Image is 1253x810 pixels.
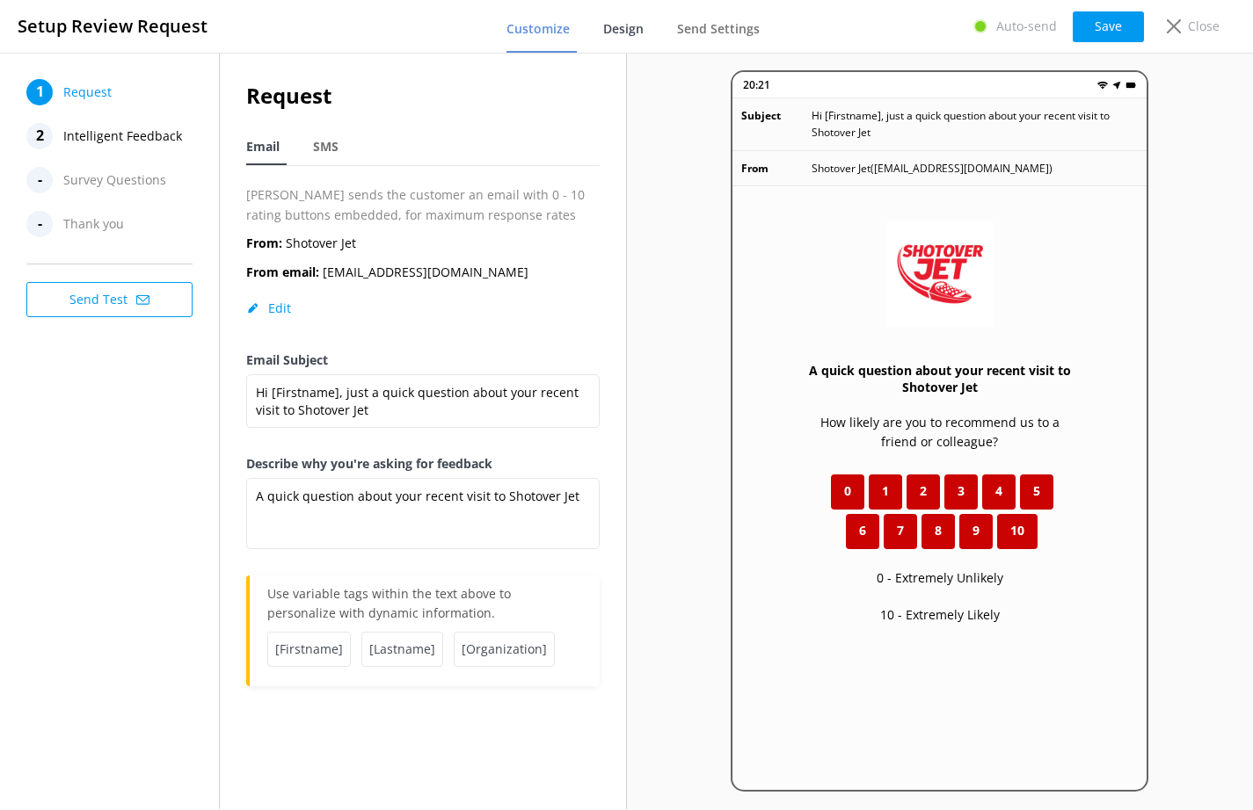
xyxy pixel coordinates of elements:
[1010,521,1024,540] span: 10
[958,481,965,501] span: 3
[812,160,1053,177] p: Shotover Jet ( [EMAIL_ADDRESS][DOMAIN_NAME] )
[26,167,53,193] div: -
[803,362,1076,395] h3: A quick question about your recent visit to Shotover Jet
[63,123,182,149] span: Intelligent Feedback
[859,521,866,540] span: 6
[26,211,53,237] div: -
[996,17,1057,36] p: Auto-send
[63,167,166,193] span: Survey Questions
[63,79,112,105] span: Request
[313,138,339,155] span: SMS
[803,413,1076,452] p: How likely are you to recommend us to a friend or colleague?
[1033,481,1040,501] span: 5
[18,12,208,40] h3: Setup Review Request
[844,481,851,501] span: 0
[26,282,193,317] button: Send Test
[246,478,600,549] textarea: A quick question about your recent visit to Shotover Jet
[741,107,812,141] p: Subject
[677,20,760,38] span: Send Settings
[1073,11,1144,42] button: Save
[246,79,600,112] h2: Request
[882,481,889,501] span: 1
[935,521,942,540] span: 8
[897,521,904,540] span: 7
[973,521,980,540] span: 9
[743,76,770,93] p: 20:21
[246,264,319,280] b: From email:
[995,481,1002,501] span: 4
[267,632,351,667] span: [Firstname]
[246,351,600,370] label: Email Subject
[1126,80,1136,90] img: battery.png
[246,454,600,474] label: Describe why you're asking for feedback
[1111,80,1122,90] img: near-me.png
[741,160,812,177] p: From
[246,185,600,225] p: [PERSON_NAME] sends the customer an email with 0 - 10 rating buttons embedded, for maximum respon...
[454,632,555,667] span: [Organization]
[246,374,600,428] textarea: Hi [Firstname], just a quick question about your recent visit to Shotover Jet
[267,584,582,632] p: Use variable tags within the text above to personalize with dynamic information.
[246,235,282,251] b: From:
[1188,17,1220,36] p: Close
[361,632,443,667] span: [Lastname]
[506,20,570,38] span: Customize
[63,211,124,237] span: Thank you
[26,79,53,105] div: 1
[880,605,1000,625] p: 10 - Extremely Likely
[1097,80,1108,90] img: wifi.png
[812,107,1138,141] p: Hi [Firstname], just a quick question about your recent visit to Shotover Jet
[26,123,53,149] div: 2
[603,20,644,38] span: Design
[246,234,356,253] p: Shotover Jet
[877,568,1003,588] p: 0 - Extremely Unlikely
[246,263,528,282] p: [EMAIL_ADDRESS][DOMAIN_NAME]
[920,481,927,501] span: 2
[246,138,280,155] span: Email
[246,300,291,317] button: Edit
[887,221,993,327] img: 585-1725581643.jpg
